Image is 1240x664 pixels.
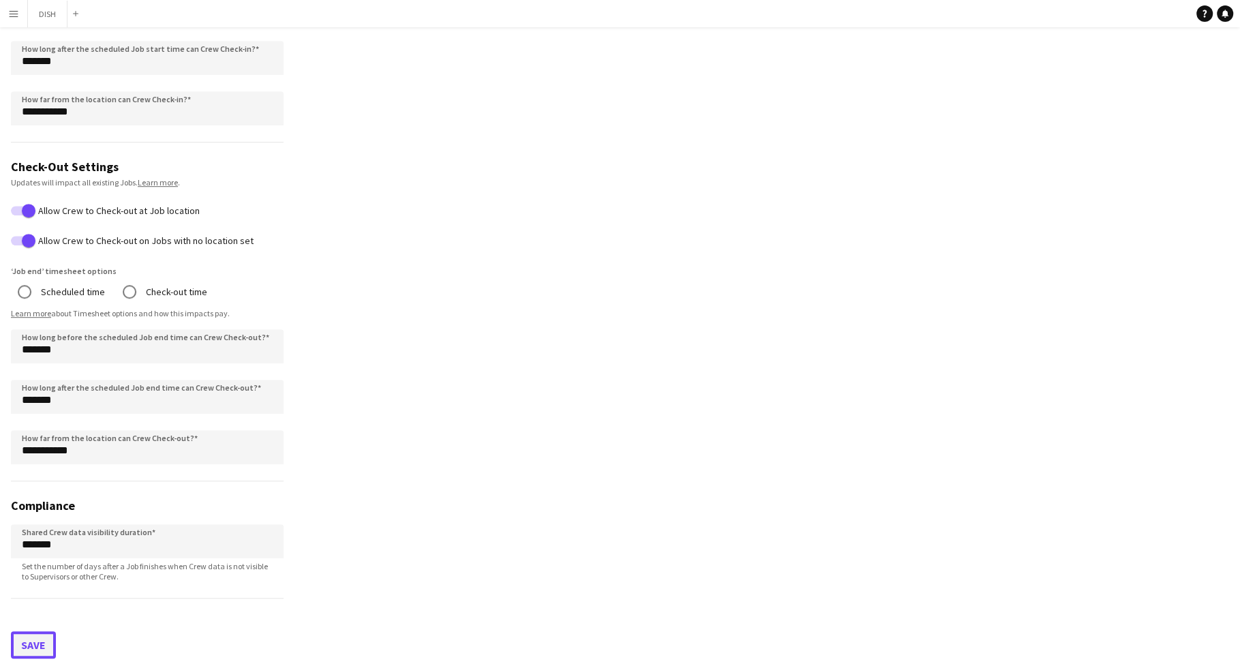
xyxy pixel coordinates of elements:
label: Allow Crew to Check-out on Jobs with no location set [35,235,254,246]
label: Allow Crew to Check-out at Job location [35,205,200,215]
button: DISH [28,1,67,27]
h3: Compliance [11,498,284,513]
h3: Check-Out Settings [11,159,284,175]
label: ‘Job end’ timesheet options [11,266,117,276]
button: Save [11,631,56,659]
a: Learn more [138,177,178,187]
a: Learn more [11,308,51,318]
span: Set the number of days after a Job finishes when Crew data is not visible to Supervisors or other... [11,561,284,582]
label: Scheduled time [38,282,105,303]
div: Updates will impact all existing Jobs. . [11,177,284,187]
div: about Timesheet options and how this impacts pay. [11,308,284,318]
label: Check-out time [143,282,207,303]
